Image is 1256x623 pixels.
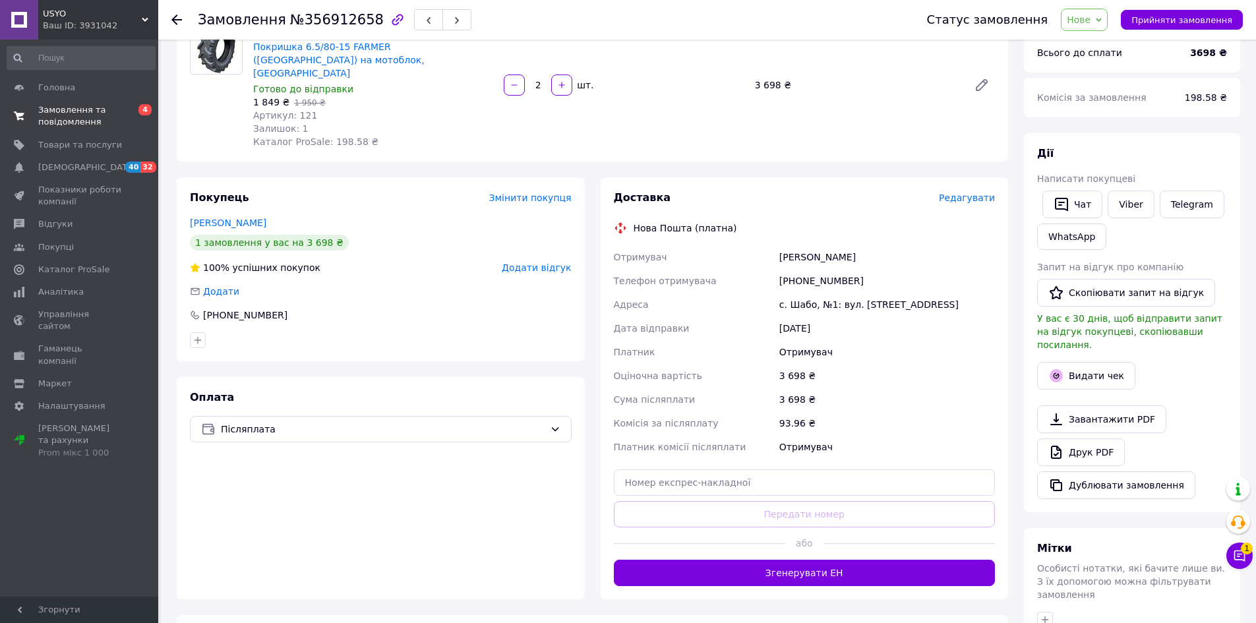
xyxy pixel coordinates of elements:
div: Статус замовлення [927,13,1048,26]
span: Аналітика [38,286,84,298]
span: Оплата [190,391,234,403]
a: Редагувати [969,72,995,98]
span: Каталог ProSale: 198.58 ₴ [253,136,378,147]
span: Налаштування [38,400,105,412]
span: USYO [43,8,142,20]
button: Чат [1042,191,1102,218]
div: Отримувач [777,340,998,364]
span: Платник [614,347,655,357]
span: Післяплата [221,422,545,436]
span: Оціночна вартість [614,371,702,381]
button: Дублювати замовлення [1037,471,1195,499]
span: 4 [138,104,152,115]
span: Адреса [614,299,649,310]
div: с. Шабо, №1: вул. [STREET_ADDRESS] [777,293,998,316]
div: успішних покупок [190,261,320,274]
span: Доставка [614,191,671,204]
span: або [785,537,823,550]
span: Комісія за післяплату [614,418,719,429]
span: Сума післяплати [614,394,696,405]
a: Покришка 6.5/80-15 FARMER ([GEOGRAPHIC_DATA]) на мотоблок, [GEOGRAPHIC_DATA] [253,42,425,78]
span: Платник комісії післяплати [614,442,746,452]
span: Комісія за замовлення [1037,92,1147,103]
span: Відгуки [38,218,73,230]
span: 40 [125,162,140,173]
div: Отримувач [777,435,998,459]
button: Згенерувати ЕН [614,560,996,586]
span: [PERSON_NAME] та рахунки [38,423,122,459]
div: шт. [574,78,595,92]
a: Telegram [1160,191,1224,218]
span: 1 [1241,541,1253,552]
a: WhatsApp [1037,223,1106,250]
span: Написати покупцеві [1037,173,1135,184]
span: Всього до сплати [1037,47,1122,58]
input: Пошук [7,46,156,70]
span: Товари та послуги [38,139,122,151]
span: Артикул: 121 [253,110,317,121]
div: [PHONE_NUMBER] [202,309,289,322]
span: Отримувач [614,252,667,262]
span: Замовлення та повідомлення [38,104,122,128]
a: Viber [1108,191,1154,218]
span: Дата відправки [614,323,690,334]
span: Телефон отримувача [614,276,717,286]
span: У вас є 30 днів, щоб відправити запит на відгук покупцеві, скопіювавши посилання. [1037,313,1222,350]
span: 1 950 ₴ [294,98,325,107]
span: Змінити покупця [489,193,572,203]
a: Завантажити PDF [1037,405,1166,433]
div: Ваш ID: 3931042 [43,20,158,32]
input: Номер експрес-накладної [614,469,996,496]
span: Особисті нотатки, які бачите лише ви. З їх допомогою можна фільтрувати замовлення [1037,563,1225,600]
div: Prom мікс 1 000 [38,447,122,459]
button: Видати чек [1037,362,1135,390]
a: Друк PDF [1037,438,1125,466]
span: 198.58 ₴ [1185,92,1227,103]
div: Нова Пошта (платна) [630,222,740,235]
span: Мітки [1037,542,1072,554]
div: 3 698 ₴ [777,388,998,411]
button: Прийняти замовлення [1121,10,1243,30]
span: Редагувати [939,193,995,203]
span: Каталог ProSale [38,264,109,276]
span: Залишок: 1 [253,123,309,134]
span: №356912658 [290,12,384,28]
div: 3 698 ₴ [750,76,963,94]
button: Чат з покупцем1 [1226,543,1253,569]
span: Готово до відправки [253,84,353,94]
div: 3 698 ₴ [777,364,998,388]
span: Показники роботи компанії [38,184,122,208]
span: 32 [140,162,156,173]
div: Повернутися назад [171,13,182,26]
span: Прийняти замовлення [1131,15,1232,25]
span: Дії [1037,147,1054,160]
span: 1 849 ₴ [253,97,289,107]
span: Додати відгук [502,262,571,273]
div: [DATE] [777,316,998,340]
span: [DEMOGRAPHIC_DATA] [38,162,136,173]
span: Додати [203,286,239,297]
span: Покупці [38,241,74,253]
span: Маркет [38,378,72,390]
span: Нове [1067,15,1091,25]
div: [PERSON_NAME] [777,245,998,269]
div: 93.96 ₴ [777,411,998,435]
span: Управління сайтом [38,309,122,332]
button: Скопіювати запит на відгук [1037,279,1215,307]
span: Запит на відгук про компанію [1037,262,1183,272]
img: Покришка 6.5/80-15 FARMER (Німеччина) на мотоблок, багі [191,22,242,74]
div: [PHONE_NUMBER] [777,269,998,293]
span: Головна [38,82,75,94]
span: Замовлення [198,12,286,28]
span: 100% [203,262,229,273]
span: Гаманець компанії [38,343,122,367]
b: 3698 ₴ [1190,47,1227,58]
div: 1 замовлення у вас на 3 698 ₴ [190,235,349,251]
a: [PERSON_NAME] [190,218,266,228]
span: Покупець [190,191,249,204]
